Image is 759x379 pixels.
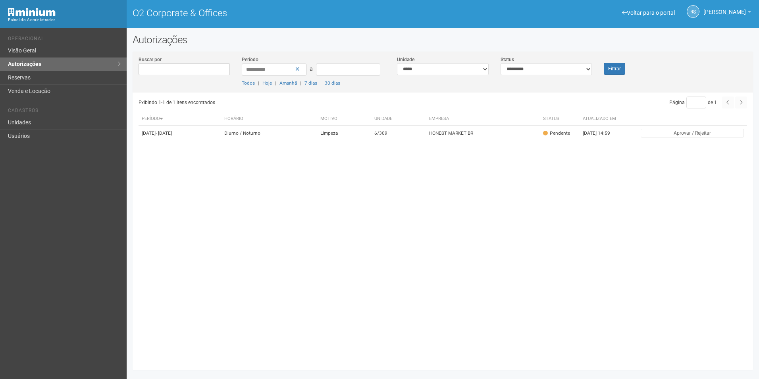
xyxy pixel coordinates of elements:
[8,16,121,23] div: Painel do Administrador
[687,5,699,18] a: RS
[279,80,297,86] a: Amanhã
[8,8,56,16] img: Minium
[221,126,317,141] td: Diurno / Noturno
[317,112,371,126] th: Motivo
[8,36,121,44] li: Operacional
[139,97,440,108] div: Exibindo 1-1 de 1 itens encontrados
[371,112,426,126] th: Unidade
[397,56,414,63] label: Unidade
[540,112,580,126] th: Status
[156,130,172,136] span: - [DATE]
[258,80,259,86] span: |
[304,80,317,86] a: 7 dias
[703,1,746,15] span: Rayssa Soares Ribeiro
[221,112,317,126] th: Horário
[242,80,255,86] a: Todos
[8,108,121,116] li: Cadastros
[317,126,371,141] td: Limpeza
[320,80,322,86] span: |
[310,66,313,72] span: a
[426,112,540,126] th: Empresa
[262,80,272,86] a: Hoje
[543,130,570,137] div: Pendente
[133,34,753,46] h2: Autorizações
[669,100,717,105] span: Página de 1
[275,80,276,86] span: |
[641,129,744,137] button: Aprovar / Rejeitar
[300,80,301,86] span: |
[622,10,675,16] a: Voltar para o portal
[133,8,437,18] h1: O2 Corporate & Offices
[501,56,514,63] label: Status
[580,126,623,141] td: [DATE] 14:59
[371,126,426,141] td: 6/309
[325,80,340,86] a: 30 dias
[139,112,221,126] th: Período
[426,126,540,141] td: HONEST MARKET BR
[139,56,162,63] label: Buscar por
[604,63,625,75] button: Filtrar
[242,56,258,63] label: Período
[580,112,623,126] th: Atualizado em
[703,10,751,16] a: [PERSON_NAME]
[139,126,221,141] td: [DATE]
